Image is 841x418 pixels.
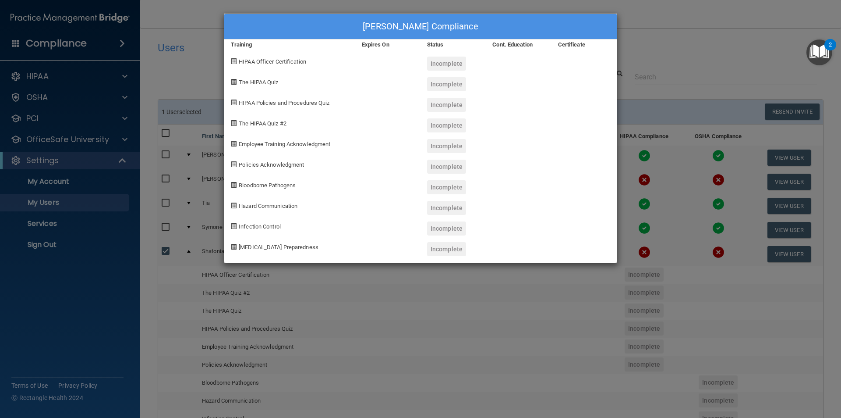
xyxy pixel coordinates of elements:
div: Incomplete [427,201,466,215]
div: Incomplete [427,98,466,112]
div: Incomplete [427,118,466,132]
div: Training [224,39,355,50]
div: Incomplete [427,160,466,174]
span: The HIPAA Quiz [239,79,278,86]
iframe: Drift Widget Chat Controller [689,356,830,391]
div: Incomplete [427,242,466,256]
div: Incomplete [427,180,466,194]
div: Cont. Education [486,39,551,50]
span: The HIPAA Quiz #2 [239,120,286,127]
div: Incomplete [427,57,466,71]
span: Hazard Communication [239,203,297,209]
span: Infection Control [239,223,281,230]
div: Status [420,39,486,50]
span: Bloodborne Pathogens [239,182,296,189]
button: Open Resource Center, 2 new notifications [806,39,832,65]
div: 2 [829,45,832,56]
span: HIPAA Officer Certification [239,58,306,65]
div: Incomplete [427,139,466,153]
div: Certificate [551,39,617,50]
div: Incomplete [427,77,466,91]
span: HIPAA Policies and Procedures Quiz [239,100,329,106]
span: [MEDICAL_DATA] Preparedness [239,244,318,250]
div: Incomplete [427,222,466,236]
span: Policies Acknowledgment [239,161,304,168]
span: Employee Training Acknowledgment [239,141,330,147]
div: [PERSON_NAME] Compliance [224,14,617,39]
div: Expires On [355,39,420,50]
